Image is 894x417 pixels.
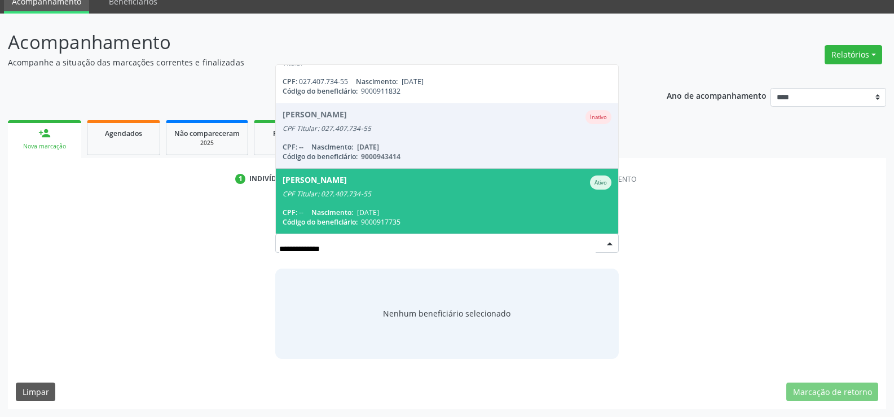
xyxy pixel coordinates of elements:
[16,142,73,151] div: Nova marcação
[825,45,882,64] button: Relatórios
[283,77,611,86] div: 027.407.734-55
[249,174,287,184] div: Indivíduo
[283,175,347,190] div: [PERSON_NAME]
[174,129,240,138] span: Não compareceram
[283,217,358,227] span: Código do beneficiário:
[594,179,607,186] small: Ativo
[361,217,400,227] span: 9000917735
[786,383,878,402] button: Marcação de retorno
[16,383,55,402] button: Limpar
[283,208,297,217] span: CPF:
[174,139,240,147] div: 2025
[273,129,308,138] span: Resolvidos
[235,174,245,184] div: 1
[283,190,611,199] div: CPF Titular: 027.407.734-55
[283,77,297,86] span: CPF:
[8,56,623,68] p: Acompanhe a situação das marcações correntes e finalizadas
[356,77,398,86] span: Nascimento:
[283,86,358,96] span: Código do beneficiário:
[383,308,510,319] span: Nenhum beneficiário selecionado
[402,77,424,86] span: [DATE]
[38,127,51,139] div: person_add
[283,208,611,217] div: --
[667,88,767,102] p: Ano de acompanhamento
[8,28,623,56] p: Acompanhamento
[361,86,400,96] span: 9000911832
[357,208,379,217] span: [DATE]
[262,139,319,147] div: 2025
[311,208,353,217] span: Nascimento:
[105,129,142,138] span: Agendados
